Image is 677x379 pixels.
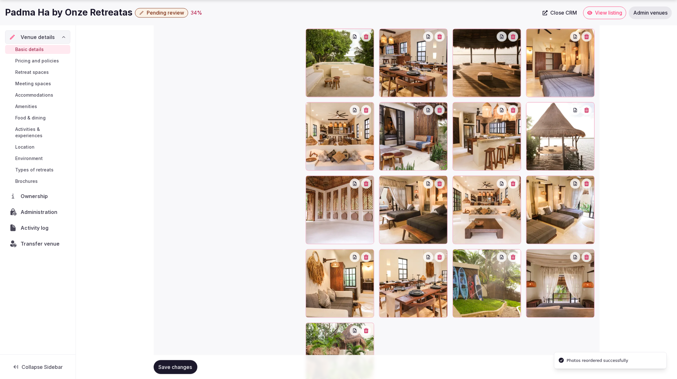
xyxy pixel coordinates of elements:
[5,154,70,163] a: Environment
[15,144,35,150] span: Location
[191,9,202,16] div: 34 %
[191,9,202,16] button: 34%
[15,115,46,121] span: Food & dining
[159,364,192,370] span: Save changes
[5,6,132,19] h1: Padma Ha by Onze Retreatas
[453,29,521,97] div: DSCF3238.jpg
[550,10,577,16] span: Close CRM
[5,45,70,54] a: Basic details
[526,102,595,170] div: DSCF3235.jpg
[567,357,628,364] div: Photos reordered successfully
[306,102,374,170] div: DSCF3050.jpg
[306,176,374,244] div: DSCF3102.jpg
[5,91,70,100] a: Accommodations
[5,177,70,186] a: Brochures
[526,176,595,244] div: DSCF3194.jpg
[15,167,54,173] span: Types of retreats
[379,29,448,97] div: DSCF3070.jpg
[583,6,626,19] a: View listing
[5,221,70,234] a: Activity log
[5,79,70,88] a: Meeting spaces
[379,102,448,170] div: DSCF3182.jpg
[5,113,70,122] a: Food & dining
[5,165,70,174] a: Types of retreats
[135,8,188,17] button: Pending review
[5,102,70,111] a: Amenities
[5,68,70,77] a: Retreat spaces
[5,360,70,374] button: Collapse Sidebar
[15,80,51,87] span: Meeting spaces
[5,237,70,250] button: Transfer venue
[15,69,49,75] span: Retreat spaces
[15,178,38,184] span: Brochures
[5,205,70,219] a: Administration
[5,189,70,203] a: Ownership
[5,56,70,65] a: Pricing and policies
[629,6,672,19] a: Admin venues
[453,249,521,318] div: DSCF3242.jpg
[154,360,197,374] button: Save changes
[379,176,448,244] div: DSCF3212.jpg
[526,29,595,97] div: DSCF3200.jpg
[5,125,70,140] a: Activities & experiences
[147,10,184,16] span: Pending review
[15,155,43,162] span: Environment
[15,46,44,53] span: Basic details
[595,10,622,16] span: View listing
[21,240,60,247] span: Transfer venue
[21,208,60,216] span: Administration
[15,58,59,64] span: Pricing and policies
[22,364,63,370] span: Collapse Sidebar
[21,192,50,200] span: Ownership
[15,103,37,110] span: Amenities
[15,126,68,139] span: Activities & experiences
[306,249,374,318] div: DSCF3192.jpg
[453,176,521,244] div: DSCF3054.jpg
[15,92,53,98] span: Accommodations
[633,10,667,16] span: Admin venues
[379,249,448,318] div: DSCF3048.jpg
[5,143,70,151] a: Location
[453,102,521,170] div: DSCF3055.jpg
[526,249,595,318] div: DSCF3132.jpg
[21,224,51,232] span: Activity log
[539,6,581,19] a: Close CRM
[306,29,374,97] div: DSCF3233.jpg
[21,33,55,41] span: Venue details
